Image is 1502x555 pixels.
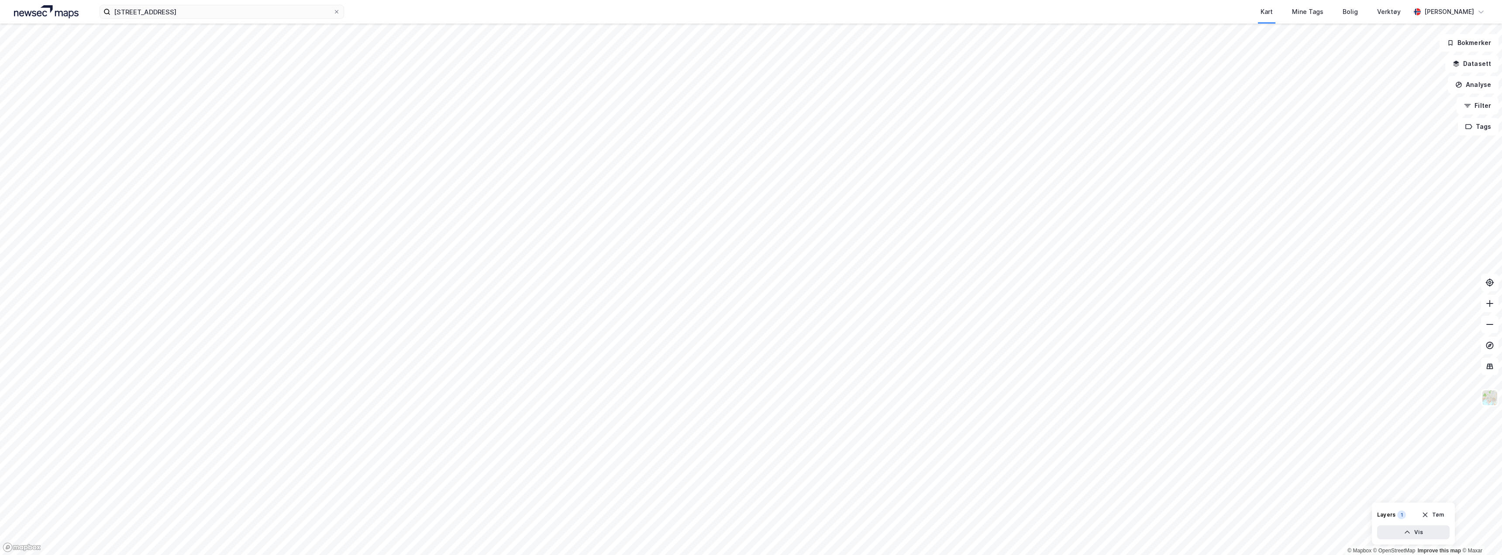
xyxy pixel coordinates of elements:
a: Mapbox homepage [3,542,41,552]
div: Layers [1377,511,1395,518]
a: Improve this map [1418,548,1461,554]
button: Vis [1377,525,1450,539]
button: Bokmerker [1440,34,1499,52]
div: Verktøy [1377,7,1401,17]
img: Z [1481,390,1498,406]
button: Tags [1458,118,1499,135]
a: OpenStreetMap [1373,548,1416,554]
img: logo.a4113a55bc3d86da70a041830d287a7e.svg [14,5,79,18]
div: Bolig [1343,7,1358,17]
div: Mine Tags [1292,7,1323,17]
input: Søk på adresse, matrikkel, gårdeiere, leietakere eller personer [110,5,333,18]
button: Analyse [1448,76,1499,93]
button: Datasett [1445,55,1499,72]
button: Filter [1457,97,1499,114]
div: 1 [1397,510,1406,519]
div: Kontrollprogram for chat [1458,513,1502,555]
div: Kart [1261,7,1273,17]
div: [PERSON_NAME] [1424,7,1474,17]
button: Tøm [1416,508,1450,522]
iframe: Chat Widget [1458,513,1502,555]
a: Mapbox [1347,548,1371,554]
